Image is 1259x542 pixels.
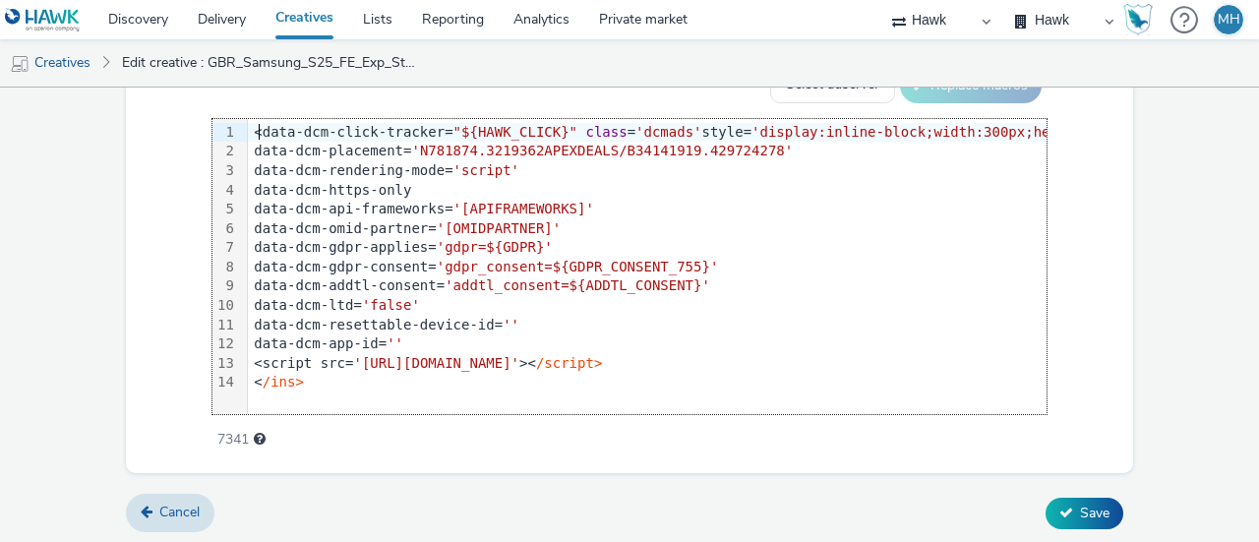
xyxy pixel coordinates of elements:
div: 12 [212,334,237,354]
div: 13 [212,354,237,374]
div: 4 [212,181,237,201]
a: Hawk Academy [1123,4,1161,35]
img: Hawk Academy [1123,4,1153,35]
div: data-dcm-app-id= [248,334,1143,354]
span: /ins> [263,374,304,390]
span: Save [1080,504,1109,522]
div: data-dcm-api-frameworks= [248,200,1143,219]
span: 'gdpr_consent=${GDPR_CONSENT_755}' [437,259,719,274]
div: Maximum recommended length: 3000 characters. [254,430,266,450]
div: data-dcm-ltd= [248,296,1143,316]
span: '[URL][DOMAIN_NAME]' [353,355,519,371]
div: < [248,373,1143,392]
span: /script> [536,355,602,371]
span: 'dcmads' [635,124,701,140]
div: data-dcm-gdpr-consent= [248,258,1143,277]
a: Edit creative : GBR_Samsung_S25_FE_Exp_Static_300x250_Animated_MPU_20251005 [112,39,427,87]
div: <script src= >< [248,354,1143,374]
img: undefined Logo [5,8,81,32]
div: data-dcm-rendering-mode= [248,161,1143,181]
div: 2 [212,142,237,161]
a: Cancel [126,494,214,531]
span: '' [387,335,403,351]
div: data-dcm-resettable-device-id= [248,316,1143,335]
div: data-dcm-https-only [248,181,1143,201]
div: 10 [212,296,237,316]
div: MH [1218,5,1240,34]
div: 11 [212,316,237,335]
div: <data-dcm-click-tracker= = style= [248,123,1143,143]
div: 5 [212,200,237,219]
span: Cancel [159,503,200,521]
span: 'addtl_consent=${ADDTL_CONSENT}' [445,277,710,293]
span: '' [503,317,519,332]
div: 8 [212,258,237,277]
div: 3 [212,161,237,181]
span: '[APIFRAMEWORKS]' [453,201,594,216]
span: 'script' [453,162,519,178]
div: data-dcm-gdpr-applies= [248,238,1143,258]
span: '[OMIDPARTNER]' [437,220,561,236]
div: data-dcm-placement= [248,142,1143,161]
img: mobile [10,54,30,74]
span: 'gdpr=${GDPR}' [437,239,553,255]
span: 'N781874.3219362APEXDEALS/B34141919.429724278' [411,143,793,158]
div: 9 [212,276,237,296]
span: 'display:inline-block;width:300px;height:250px' [751,124,1141,140]
div: data-dcm-addtl-consent= [248,276,1143,296]
span: 7341 [217,430,249,450]
span: "${HAWK_CLICK}" [453,124,577,140]
div: 7 [212,238,237,258]
div: 1 [212,123,237,143]
div: data-dcm-omid-partner= [248,219,1143,239]
button: Save [1046,498,1123,529]
div: 6 [212,219,237,239]
div: 14 [212,373,237,392]
span: 'false' [362,297,420,313]
span: class [585,124,627,140]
